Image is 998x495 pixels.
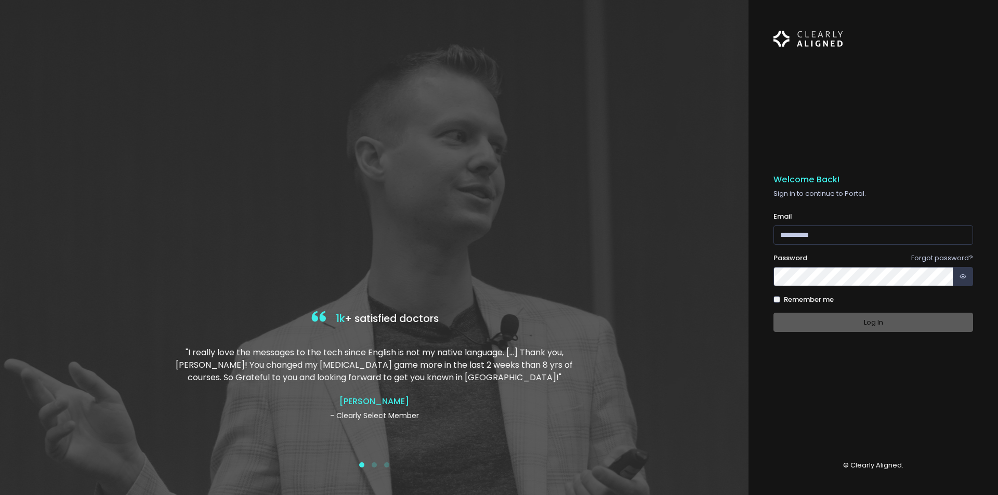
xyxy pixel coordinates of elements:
[173,309,575,330] h4: + satisfied doctors
[173,346,575,384] p: "I really love the messages to the tech since English is not my native language. […] Thank you, [...
[336,312,345,326] span: 1k
[773,189,973,199] p: Sign in to continue to Portal.
[773,460,973,471] p: © Clearly Aligned.
[773,175,973,185] h5: Welcome Back!
[773,253,807,263] label: Password
[173,396,575,406] h4: [PERSON_NAME]
[773,211,792,222] label: Email
[784,295,834,305] label: Remember me
[173,410,575,421] p: - Clearly Select Member
[911,253,973,263] a: Forgot password?
[773,25,843,53] img: Logo Horizontal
